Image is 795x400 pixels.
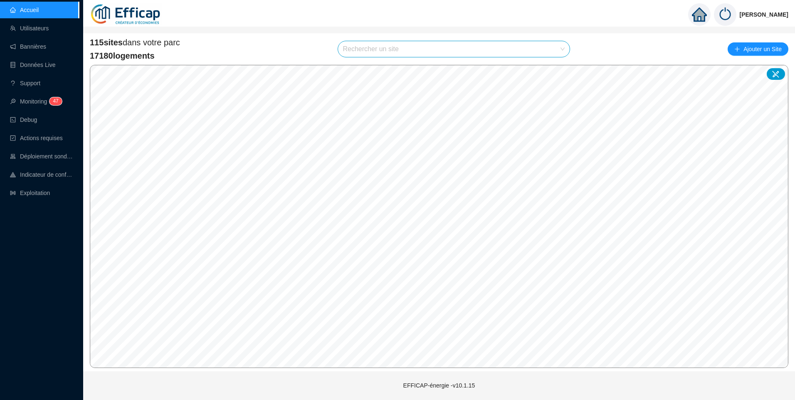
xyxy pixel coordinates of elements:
[49,97,62,105] sup: 47
[10,153,73,160] a: clusterDéploiement sondes
[10,190,50,196] a: slidersExploitation
[90,37,180,48] span: dans votre parc
[10,116,37,123] a: codeDebug
[56,98,59,104] span: 7
[90,50,180,62] span: 17180 logements
[714,3,736,26] img: power
[10,7,39,13] a: homeAccueil
[90,65,788,368] canvas: Map
[10,43,46,50] a: notificationBannières
[20,135,63,141] span: Actions requises
[403,382,475,389] span: EFFICAP-énergie - v10.1.15
[90,38,123,47] span: 115 sites
[743,43,782,55] span: Ajouter un Site
[728,42,788,56] button: Ajouter un Site
[10,135,16,141] span: check-square
[10,62,56,68] a: databaseDonnées Live
[692,7,707,22] span: home
[10,25,49,32] a: teamUtilisateurs
[10,171,73,178] a: heat-mapIndicateur de confort
[53,98,56,104] span: 4
[10,98,59,105] a: monitorMonitoring47
[734,46,740,52] span: plus
[10,80,40,86] a: questionSupport
[740,1,788,28] span: [PERSON_NAME]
